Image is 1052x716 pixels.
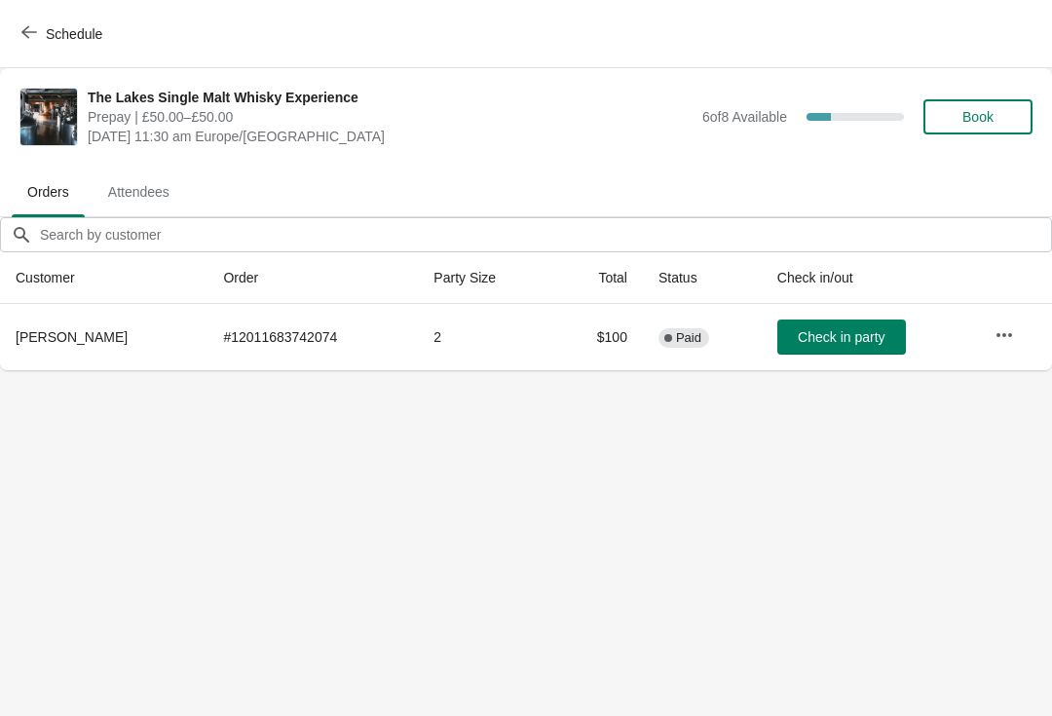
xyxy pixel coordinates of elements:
th: Check in/out [762,252,979,304]
button: Check in party [777,320,906,355]
span: [DATE] 11:30 am Europe/[GEOGRAPHIC_DATA] [88,127,693,146]
th: Order [207,252,418,304]
span: Check in party [798,329,884,345]
span: Prepay | £50.00–£50.00 [88,107,693,127]
img: The Lakes Single Malt Whisky Experience [20,89,77,145]
span: [PERSON_NAME] [16,329,128,345]
button: Book [923,99,1033,134]
span: Attendees [93,174,185,209]
span: Paid [676,330,701,346]
span: Book [962,109,994,125]
input: Search by customer [39,217,1052,252]
th: Total [553,252,643,304]
span: 6 of 8 Available [702,109,787,125]
span: Orders [12,174,85,209]
td: 2 [418,304,553,370]
button: Schedule [10,17,118,52]
td: # 12011683742074 [207,304,418,370]
td: $100 [553,304,643,370]
span: The Lakes Single Malt Whisky Experience [88,88,693,107]
span: Schedule [46,26,102,42]
th: Party Size [418,252,553,304]
th: Status [643,252,762,304]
